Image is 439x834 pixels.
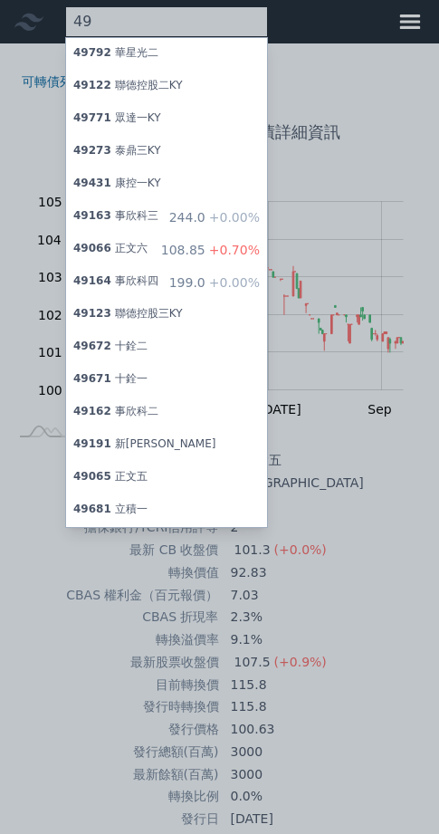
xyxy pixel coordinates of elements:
div: 泰鼎三KY [73,143,161,161]
div: 十銓二 [73,339,148,357]
div: 正文六 [73,241,148,259]
a: 49681立積一 [66,494,267,527]
span: 49681 [73,503,111,515]
span: 49162 [73,405,111,417]
span: 49191 [73,437,111,450]
div: 事欣科二 [73,404,158,422]
div: 聯德控股三KY [73,306,183,324]
a: 49431康控一KY [66,168,267,201]
div: 康控一KY [73,176,161,194]
span: 49065 [73,470,111,483]
a: 49671十銓一 [66,364,267,397]
div: 立積一 [73,502,148,520]
a: 49163事欣科三 244.0+0.00% [66,201,267,234]
span: +0.70% [205,243,260,257]
a: 49065正文五 [66,462,267,494]
span: 49123 [73,307,111,320]
div: 108.85 [161,241,260,259]
span: +0.00% [205,275,260,290]
span: 49163 [73,209,111,222]
span: 49671 [73,372,111,385]
a: 49771眾達一KY [66,103,267,136]
div: 244.0 [169,208,260,226]
a: 49122聯德控股二KY [66,71,267,103]
a: 49123聯德控股三KY [66,299,267,331]
span: 49066 [73,242,111,254]
div: 華星光二 [73,45,158,63]
a: 49164事欣科四 199.0+0.00% [66,266,267,299]
div: 正文五 [73,469,148,487]
div: 聯德控股二KY [73,78,183,96]
span: +0.00% [205,210,260,225]
span: 49122 [73,79,111,91]
a: 49273泰鼎三KY [66,136,267,168]
a: 49792華星光二 [66,38,267,71]
div: 新[PERSON_NAME] [73,436,215,455]
a: 49162事欣科二 [66,397,267,429]
div: 眾達一KY [73,110,161,129]
div: 十銓一 [73,371,148,389]
a: 49191新[PERSON_NAME] [66,429,267,462]
span: 49672 [73,340,111,352]
span: 49273 [73,144,111,157]
div: 事欣科四 [73,273,158,292]
span: 49771 [73,111,111,124]
a: 49672十銓二 [66,331,267,364]
span: 49431 [73,177,111,189]
span: 49164 [73,274,111,287]
div: 199.0 [169,273,260,292]
a: 49066正文六 108.85+0.70% [66,234,267,266]
div: 事欣科三 [73,208,158,226]
span: 49792 [73,46,111,59]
